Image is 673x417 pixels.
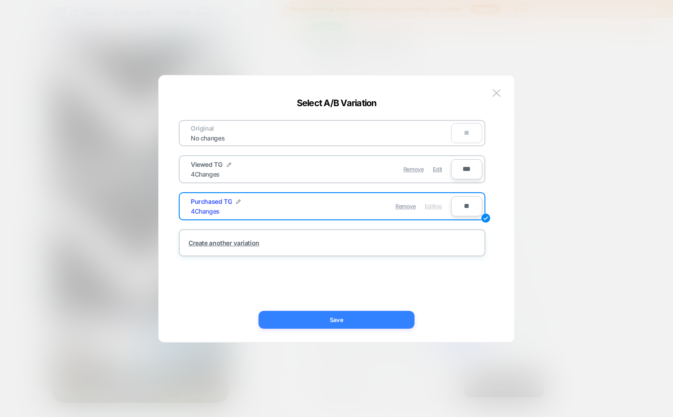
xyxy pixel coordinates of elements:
span: Remove [403,166,424,173]
span: Edit [433,166,442,173]
span: 2,742,706 Given Back to Parklands. [6,120,115,128]
div: Select A/B Variation [159,98,514,108]
span: Remove [395,203,416,210]
a: Log in [73,281,92,289]
a: Sign up [43,281,66,289]
img: edit [481,214,490,223]
span: Editing [425,203,442,210]
button: Save [259,311,414,329]
img: close [492,89,501,97]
